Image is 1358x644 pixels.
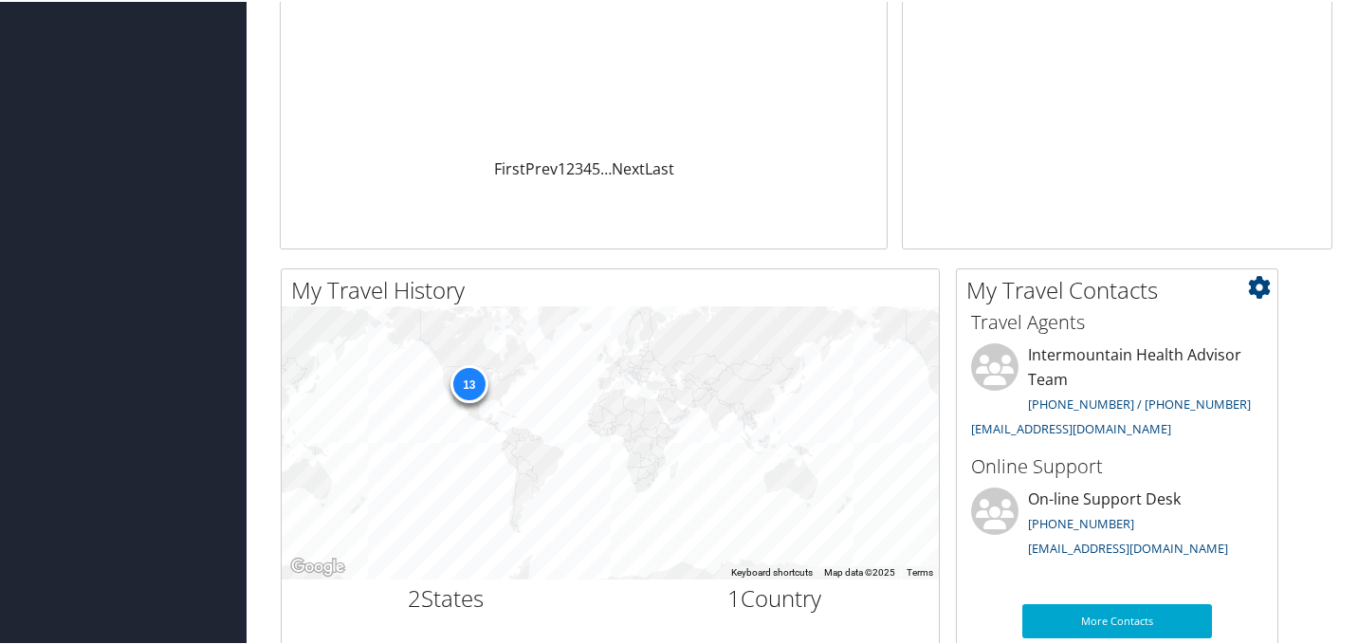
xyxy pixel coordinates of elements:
[1028,513,1134,530] a: [PHONE_NUMBER]
[286,553,349,578] img: Google
[962,486,1273,563] li: On-line Support Desk
[727,580,741,612] span: 1
[907,565,933,576] a: Terms (opens in new tab)
[971,451,1263,478] h3: Online Support
[408,580,421,612] span: 2
[645,156,674,177] a: Last
[575,156,583,177] a: 3
[1028,538,1228,555] a: [EMAIL_ADDRESS][DOMAIN_NAME]
[971,307,1263,334] h3: Travel Agents
[962,341,1273,443] li: Intermountain Health Advisor Team
[824,565,895,576] span: Map data ©2025
[291,272,939,304] h2: My Travel History
[731,564,813,578] button: Keyboard shortcuts
[583,156,592,177] a: 4
[1022,602,1212,636] a: More Contacts
[625,580,926,613] h2: Country
[592,156,600,177] a: 5
[971,418,1171,435] a: [EMAIL_ADDRESS][DOMAIN_NAME]
[525,156,558,177] a: Prev
[450,363,487,401] div: 13
[286,553,349,578] a: Open this area in Google Maps (opens a new window)
[612,156,645,177] a: Next
[600,156,612,177] span: …
[566,156,575,177] a: 2
[494,156,525,177] a: First
[1028,394,1251,411] a: [PHONE_NUMBER] / [PHONE_NUMBER]
[296,580,596,613] h2: States
[558,156,566,177] a: 1
[966,272,1277,304] h2: My Travel Contacts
